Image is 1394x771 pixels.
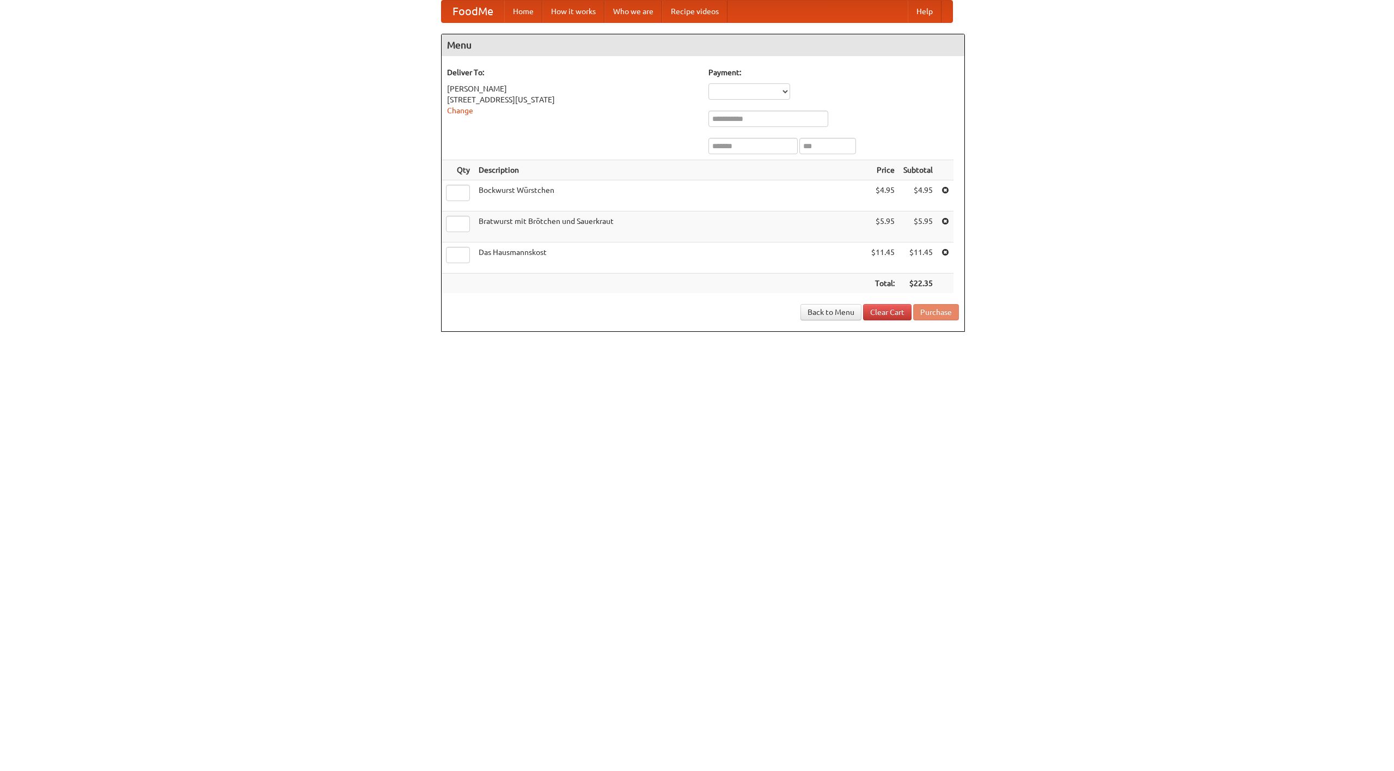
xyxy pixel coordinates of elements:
[867,160,899,180] th: Price
[662,1,727,22] a: Recipe videos
[899,211,937,242] td: $5.95
[800,304,861,320] a: Back to Menu
[899,180,937,211] td: $4.95
[867,211,899,242] td: $5.95
[908,1,941,22] a: Help
[867,180,899,211] td: $4.95
[899,274,937,294] th: $22.35
[447,94,698,105] div: [STREET_ADDRESS][US_STATE]
[542,1,604,22] a: How it works
[442,1,504,22] a: FoodMe
[447,106,473,115] a: Change
[447,83,698,94] div: [PERSON_NAME]
[863,304,912,320] a: Clear Cart
[899,160,937,180] th: Subtotal
[504,1,542,22] a: Home
[604,1,662,22] a: Who we are
[447,67,698,78] h5: Deliver To:
[474,211,867,242] td: Bratwurst mit Brötchen und Sauerkraut
[474,242,867,274] td: Das Hausmannskost
[474,180,867,211] td: Bockwurst Würstchen
[867,242,899,274] td: $11.45
[442,160,474,180] th: Qty
[708,67,959,78] h5: Payment:
[899,242,937,274] td: $11.45
[474,160,867,180] th: Description
[867,274,899,294] th: Total:
[442,34,964,56] h4: Menu
[913,304,959,320] button: Purchase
